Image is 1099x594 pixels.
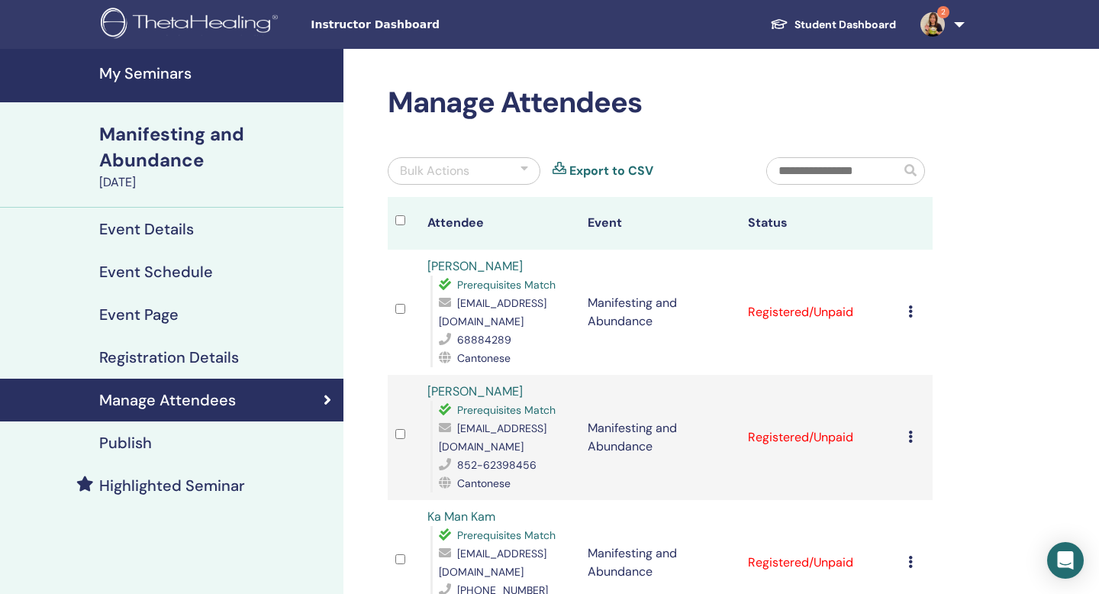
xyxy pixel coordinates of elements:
[99,173,334,192] div: [DATE]
[427,258,523,274] a: [PERSON_NAME]
[457,403,556,417] span: Prerequisites Match
[569,162,653,180] a: Export to CSV
[937,6,949,18] span: 2
[457,458,537,472] span: 852-62398456
[457,476,511,490] span: Cantonese
[457,278,556,292] span: Prerequisites Match
[90,121,343,192] a: Manifesting and Abundance[DATE]
[580,197,740,250] th: Event
[439,547,546,579] span: [EMAIL_ADDRESS][DOMAIN_NAME]
[758,11,908,39] a: Student Dashboard
[99,348,239,366] h4: Registration Details
[420,197,580,250] th: Attendee
[311,17,540,33] span: Instructor Dashboard
[400,162,469,180] div: Bulk Actions
[580,375,740,500] td: Manifesting and Abundance
[99,64,334,82] h4: My Seminars
[99,434,152,452] h4: Publish
[439,296,546,328] span: [EMAIL_ADDRESS][DOMAIN_NAME]
[457,351,511,365] span: Cantonese
[427,508,495,525] a: Ka Man Kam
[388,86,933,121] h2: Manage Attendees
[99,391,236,409] h4: Manage Attendees
[99,220,194,238] h4: Event Details
[99,121,334,173] div: Manifesting and Abundance
[1047,542,1084,579] div: Open Intercom Messenger
[101,8,283,42] img: logo.png
[99,263,213,281] h4: Event Schedule
[457,333,511,347] span: 68884289
[770,18,788,31] img: graduation-cap-white.svg
[99,305,179,324] h4: Event Page
[920,12,945,37] img: default.jpg
[740,197,901,250] th: Status
[580,250,740,375] td: Manifesting and Abundance
[457,528,556,542] span: Prerequisites Match
[439,421,546,454] span: [EMAIL_ADDRESS][DOMAIN_NAME]
[99,476,245,495] h4: Highlighted Seminar
[427,383,523,399] a: [PERSON_NAME]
